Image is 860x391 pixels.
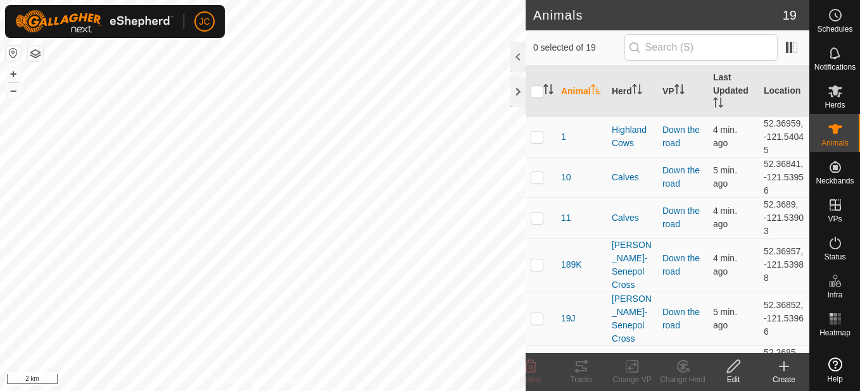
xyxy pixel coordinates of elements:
div: [PERSON_NAME]-Senepol Cross [612,239,652,292]
a: Help [810,352,860,388]
p-sorticon: Activate to sort [713,99,723,109]
div: Change Herd [657,374,708,385]
span: 10 [561,171,571,184]
th: Herd [607,66,657,117]
td: 52.3689, -121.53903 [759,197,809,238]
p-sorticon: Activate to sort [543,86,553,96]
a: Contact Us [275,375,313,386]
h2: Animals [533,8,783,23]
a: Down the road [662,125,700,148]
span: 19 [783,6,797,25]
td: 52.3685, -121.53922 [759,345,809,386]
div: Create [759,374,809,385]
div: [PERSON_NAME]-Senepol Cross [612,292,652,345]
img: Gallagher Logo [15,10,174,33]
button: Map Layers [28,46,43,61]
th: Animal [556,66,607,117]
td: 52.36957, -121.53988 [759,238,809,292]
p-sorticon: Activate to sort [591,86,601,96]
button: – [6,83,21,98]
span: JC [199,15,210,28]
span: 19J [561,312,576,325]
span: Herds [825,101,845,109]
a: Down the road [662,165,700,189]
td: 52.36841, -121.53956 [759,157,809,197]
th: VP [657,66,708,117]
input: Search (S) [624,34,778,61]
a: Down the road [662,206,700,229]
a: Down the road [662,307,700,330]
span: Status [824,253,845,261]
button: Reset Map [6,46,21,61]
span: Help [827,375,843,383]
p-sorticon: Activate to sort [674,86,685,96]
span: Animals [821,139,849,147]
span: Heatmap [819,329,851,337]
td: 52.36852, -121.53966 [759,292,809,345]
span: Aug 11, 2025, 9:08 AM [713,307,737,330]
a: Down the road [662,253,700,276]
th: Last Updated [708,66,759,117]
span: Aug 11, 2025, 9:08 AM [713,206,737,229]
button: + [6,66,21,82]
span: Aug 11, 2025, 9:09 AM [713,125,737,148]
span: 0 selected of 19 [533,41,624,54]
span: Schedules [817,25,852,33]
div: Calves [612,171,652,184]
div: Calves [612,211,652,225]
span: Infra [827,291,842,299]
span: Notifications [814,63,856,71]
span: Delete [520,375,542,384]
div: Tracks [556,374,607,385]
th: Location [759,66,809,117]
td: 52.36959, -121.54045 [759,116,809,157]
span: Neckbands [816,177,854,185]
div: Edit [708,374,759,385]
div: Change VP [607,374,657,385]
span: VPs [828,215,842,223]
span: 189K [561,258,582,271]
span: 11 [561,211,571,225]
div: Highland Cows [612,123,652,150]
span: 1 [561,130,566,144]
p-sorticon: Activate to sort [632,86,642,96]
a: Privacy Policy [213,375,260,386]
span: Aug 11, 2025, 9:08 AM [713,165,737,189]
span: Aug 11, 2025, 9:09 AM [713,253,737,276]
